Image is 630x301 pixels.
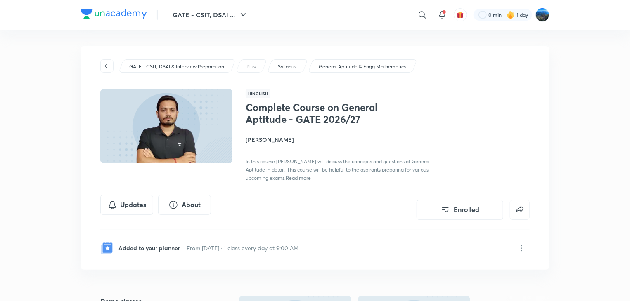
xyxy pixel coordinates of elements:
[277,63,298,71] a: Syllabus
[128,63,226,71] a: GATE - CSIT, DSAI & Interview Preparation
[535,8,549,22] img: Karthik Koduri
[246,63,256,71] p: Plus
[246,135,431,144] h4: [PERSON_NAME]
[245,63,257,71] a: Plus
[168,7,253,23] button: GATE - CSIT, DSAI ...
[246,101,381,125] h1: Complete Course on General Aptitude - GATE 2026/27
[286,174,311,181] span: Read more
[417,200,503,220] button: Enrolled
[510,200,530,220] button: false
[457,11,464,19] img: avatar
[246,89,270,98] span: Hinglish
[129,63,224,71] p: GATE - CSIT, DSAI & Interview Preparation
[187,244,298,252] p: From [DATE] · 1 class every day at 9:00 AM
[246,158,430,181] span: In this course [PERSON_NAME] will discuss the concepts and questions of General Aptitude in detai...
[81,9,147,19] img: Company Logo
[317,63,407,71] a: General Aptitude & Engg Mathematics
[99,88,234,164] img: Thumbnail
[100,195,153,215] button: Updates
[319,63,406,71] p: General Aptitude & Engg Mathematics
[507,11,515,19] img: streak
[81,9,147,21] a: Company Logo
[158,195,211,215] button: About
[278,63,296,71] p: Syllabus
[454,8,467,21] button: avatar
[118,244,180,252] p: Added to your planner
